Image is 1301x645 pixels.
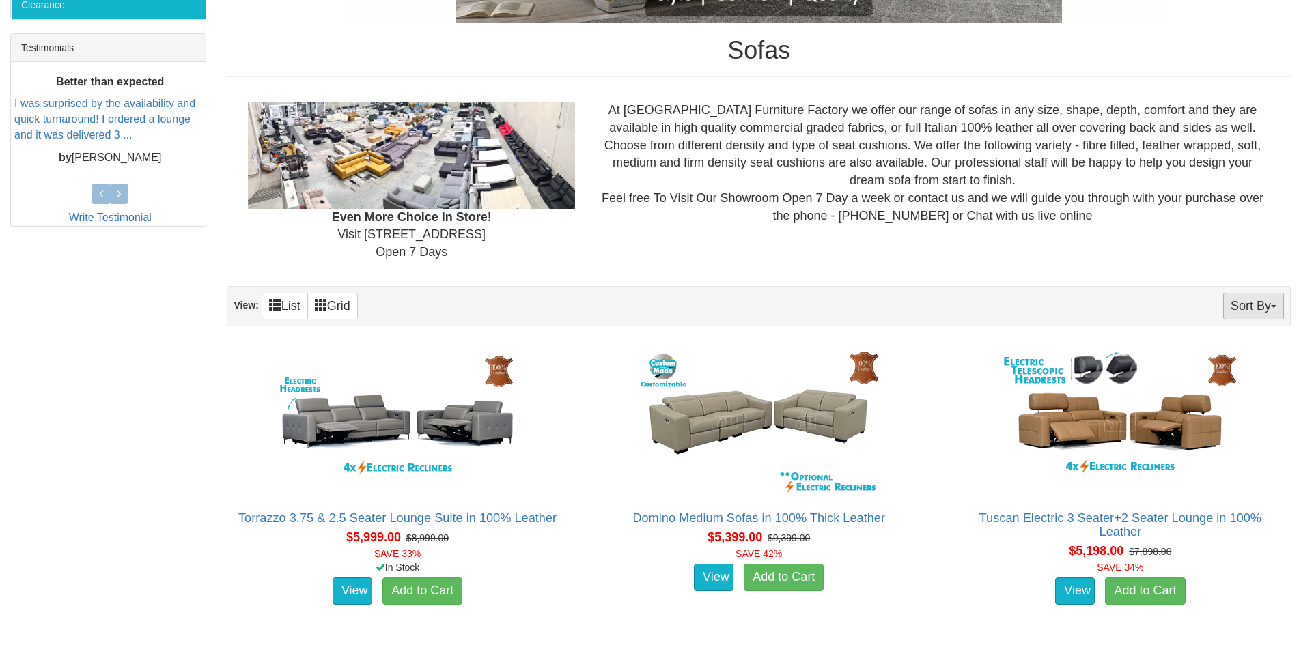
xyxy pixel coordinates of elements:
div: Visit [STREET_ADDRESS] Open 7 Days [238,102,585,261]
del: $9,399.00 [768,532,810,543]
b: Better than expected [56,76,164,87]
div: In Stock [224,560,570,574]
del: $8,999.00 [406,532,449,543]
a: Domino Medium Sofas in 100% Thick Leather [632,511,885,525]
b: by [59,152,72,163]
b: Even More Choice In Store! [332,210,492,224]
a: Add to Cart [382,577,462,605]
a: Add to Cart [1105,577,1185,605]
p: [PERSON_NAME] [14,150,206,166]
h1: Sofas [227,37,1291,64]
a: View [1055,577,1095,605]
a: Write Testimonial [69,212,152,223]
a: Add to Cart [744,564,824,591]
a: View [694,564,733,591]
font: SAVE 34% [1097,562,1143,573]
img: Domino Medium Sofas in 100% Thick Leather [636,347,882,498]
span: $5,198.00 [1069,544,1123,558]
a: Tuscan Electric 3 Seater+2 Seater Lounge in 100% Leather [979,511,1261,539]
span: $5,999.00 [346,530,401,544]
a: Grid [307,293,358,319]
div: Testimonials [11,34,206,62]
img: Torrazzo 3.75 & 2.5 Seater Lounge Suite in 100% Leather [275,347,520,498]
a: View [333,577,372,605]
span: $5,399.00 [708,530,762,544]
a: I was surprised by the availability and quick turnaround! I ordered a lounge and it was delivered... [14,98,195,141]
font: SAVE 42% [736,548,782,559]
a: List [262,293,308,319]
font: SAVE 33% [374,548,421,559]
a: Torrazzo 3.75 & 2.5 Seater Lounge Suite in 100% Leather [238,511,557,525]
img: Showroom [248,102,575,208]
img: Tuscan Electric 3 Seater+2 Seater Lounge in 100% Leather [997,347,1243,498]
del: $7,898.00 [1129,546,1171,557]
div: At [GEOGRAPHIC_DATA] Furniture Factory we offer our range of sofas in any size, shape, depth, com... [585,102,1280,225]
button: Sort By [1223,293,1284,319]
strong: View: [234,300,258,311]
